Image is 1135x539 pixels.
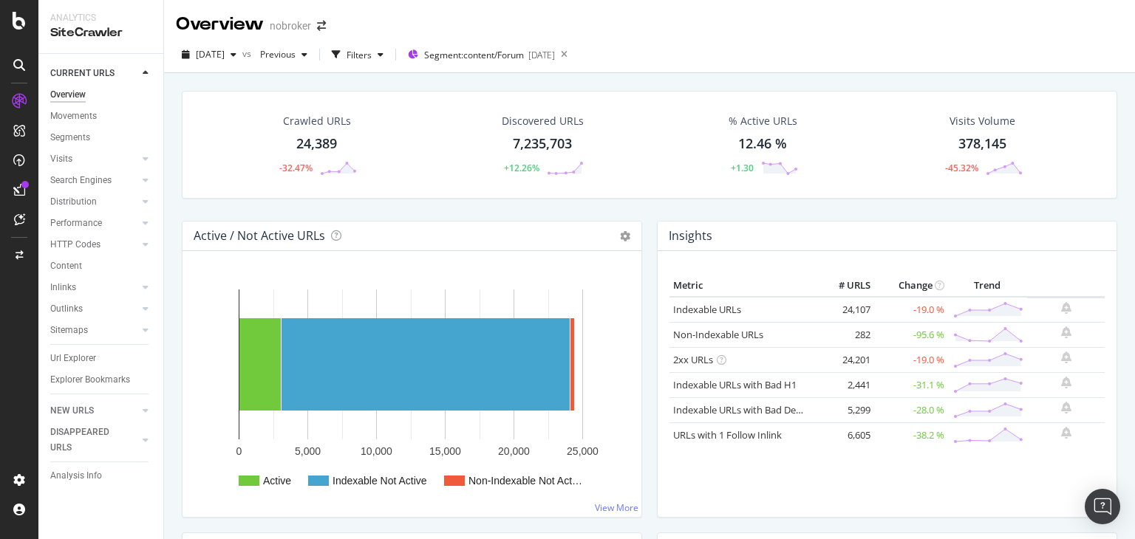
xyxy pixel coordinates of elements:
a: Overview [50,87,153,103]
div: NEW URLS [50,403,94,419]
text: Non-Indexable Not Act… [468,475,582,487]
div: bell-plus [1061,427,1071,439]
button: [DATE] [176,43,242,66]
text: 25,000 [567,445,599,457]
div: HTTP Codes [50,237,100,253]
div: 7,235,703 [513,134,572,154]
span: vs [242,47,254,60]
a: Movements [50,109,153,124]
a: Indexable URLs with Bad Description [673,403,834,416]
div: Search Engines [50,173,112,188]
th: Change [874,275,948,297]
h4: Insights [669,226,712,246]
div: Sitemaps [50,323,88,338]
td: -31.1 % [874,372,948,397]
div: % Active URLs [729,114,797,128]
a: URLs with 1 Follow Inlink [673,428,782,442]
a: DISAPPEARED URLS [50,425,138,456]
th: Metric [669,275,815,297]
div: bell-plus [1061,326,1071,338]
text: 0 [236,445,242,457]
a: Outlinks [50,301,138,317]
div: Movements [50,109,97,124]
div: Overview [176,12,264,37]
div: 378,145 [958,134,1006,154]
div: [DATE] [528,49,555,61]
a: CURRENT URLS [50,66,138,81]
div: Visits [50,151,72,167]
button: Segment:content/Forum[DATE] [402,43,555,66]
td: 24,201 [815,347,874,372]
a: Performance [50,216,138,231]
div: Explorer Bookmarks [50,372,130,388]
div: Crawled URLs [283,114,351,128]
div: Distribution [50,194,97,210]
div: bell-plus [1061,402,1071,413]
a: Distribution [50,194,138,210]
td: -28.0 % [874,397,948,422]
a: Indexable URLs with Bad H1 [673,378,797,391]
td: -19.0 % [874,297,948,323]
span: 2025 Sep. 1st [196,48,225,61]
a: Non-Indexable URLs [673,328,763,341]
div: 12.46 % [738,134,787,154]
div: A chart. [194,275,624,505]
td: 2,441 [815,372,874,397]
div: -32.47% [279,162,313,174]
td: -19.0 % [874,347,948,372]
a: Analysis Info [50,468,153,484]
div: Outlinks [50,301,83,317]
div: -45.32% [945,162,978,174]
div: Performance [50,216,102,231]
th: # URLS [815,275,874,297]
td: 24,107 [815,297,874,323]
div: arrow-right-arrow-left [317,21,326,31]
div: bell-plus [1061,351,1071,363]
span: Previous [254,48,296,61]
th: Trend [948,275,1027,297]
div: Open Intercom Messenger [1085,489,1120,524]
a: Content [50,258,153,274]
a: Visits [50,151,138,167]
text: Active [263,475,291,487]
div: +12.26% [504,162,539,174]
text: Indexable Not Active [333,475,427,487]
a: Indexable URLs [673,303,741,316]
a: NEW URLS [50,403,138,419]
div: bell-plus [1061,377,1071,388]
div: Url Explorer [50,351,96,366]
a: View More [595,501,638,514]
td: -38.2 % [874,422,948,447]
span: Segment: content/Forum [424,49,524,61]
div: Overview [50,87,86,103]
text: 5,000 [295,445,321,457]
div: CURRENT URLS [50,66,115,81]
div: DISAPPEARED URLS [50,425,125,456]
a: Url Explorer [50,351,153,366]
a: Sitemaps [50,323,138,338]
text: 15,000 [429,445,461,457]
a: Segments [50,130,153,145]
div: +1.30 [731,162,754,174]
div: Inlinks [50,280,76,295]
div: Visits Volume [950,114,1015,128]
td: 5,299 [815,397,874,422]
div: Filters [347,49,372,61]
div: bell-plus [1061,302,1071,314]
div: nobroker [270,18,311,33]
div: SiteCrawler [50,24,151,41]
a: 2xx URLs [673,353,713,366]
div: Analysis Info [50,468,102,484]
div: Analytics [50,12,151,24]
h4: Active / Not Active URLs [194,226,325,246]
a: Search Engines [50,173,138,188]
text: 20,000 [498,445,530,457]
text: 10,000 [361,445,392,457]
div: 24,389 [296,134,337,154]
a: HTTP Codes [50,237,138,253]
i: Options [620,231,630,241]
div: Content [50,258,82,274]
a: Inlinks [50,280,138,295]
div: Discovered URLs [502,114,584,128]
div: Segments [50,130,90,145]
